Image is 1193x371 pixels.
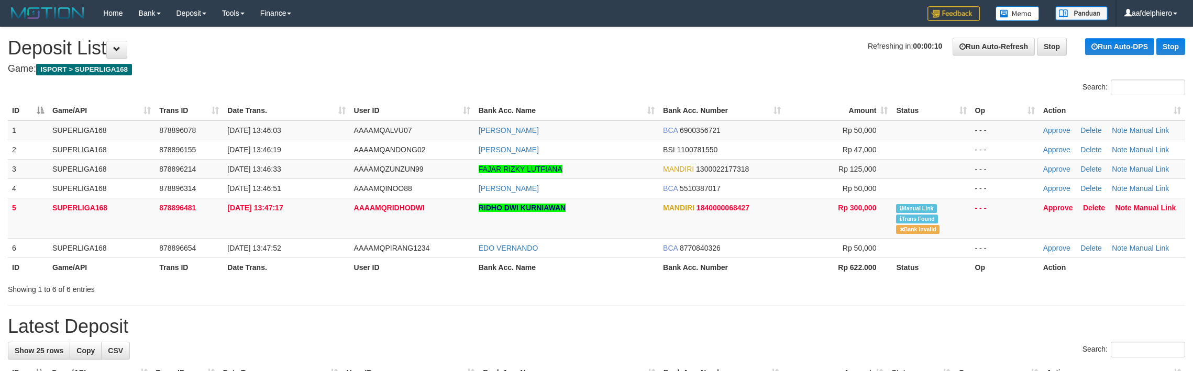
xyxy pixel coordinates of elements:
[896,225,939,234] span: Bank is not match
[659,257,785,277] th: Bank Acc. Number
[155,101,223,120] th: Trans ID: activate to sort column ascending
[1037,38,1067,55] a: Stop
[8,5,87,21] img: MOTION_logo.png
[953,38,1035,55] a: Run Auto-Refresh
[350,257,474,277] th: User ID
[1039,101,1185,120] th: Action: activate to sort column ascending
[996,6,1040,21] img: Button%20Memo.svg
[48,101,155,120] th: Game/API: activate to sort column ascending
[8,120,48,140] td: 1
[696,165,749,173] span: Copy 1300022177318 to clipboard
[479,204,566,212] a: RIDHO DWI KURNIAWAN
[868,42,942,50] span: Refreshing in:
[1130,244,1169,252] a: Manual Link
[838,204,876,212] span: Rp 300,000
[8,238,48,257] td: 6
[48,140,155,159] td: SUPERLIGA168
[354,244,430,252] span: AAAAMQPIRANG1234
[1130,165,1169,173] a: Manual Link
[70,342,102,359] a: Copy
[227,244,281,252] span: [DATE] 13:47:52
[1043,184,1070,193] a: Approve
[680,126,721,134] span: Copy 6900356721 to clipboard
[843,126,877,134] span: Rp 50,000
[1115,204,1131,212] a: Note
[843,184,877,193] span: Rp 50,000
[159,184,196,193] span: 878896314
[48,257,155,277] th: Game/API
[971,159,1039,178] td: - - -
[971,257,1039,277] th: Op
[227,165,281,173] span: [DATE] 13:46:33
[8,198,48,238] td: 5
[892,101,970,120] th: Status: activate to sort column ascending
[48,198,155,238] td: SUPERLIGA168
[971,140,1039,159] td: - - -
[971,238,1039,257] td: - - -
[971,120,1039,140] td: - - -
[8,280,489,295] div: Showing 1 to 6 of 6 entries
[892,257,970,277] th: Status
[663,126,678,134] span: BCA
[227,204,283,212] span: [DATE] 13:47:17
[1043,145,1070,154] a: Approve
[354,204,425,212] span: AAAAMQRIDHODWI
[76,346,95,355] span: Copy
[8,64,1185,74] h4: Game:
[474,257,659,277] th: Bank Acc. Name
[223,257,349,277] th: Date Trans.
[1112,126,1128,134] a: Note
[227,126,281,134] span: [DATE] 13:46:03
[1043,165,1070,173] a: Approve
[680,244,721,252] span: Copy 8770840326 to clipboard
[159,244,196,252] span: 878896654
[1080,165,1101,173] a: Delete
[1082,342,1185,357] label: Search:
[785,101,892,120] th: Amount: activate to sort column ascending
[350,101,474,120] th: User ID: activate to sort column ascending
[159,126,196,134] span: 878896078
[1080,145,1101,154] a: Delete
[1112,165,1128,173] a: Note
[1080,244,1101,252] a: Delete
[663,204,694,212] span: MANDIRI
[8,178,48,198] td: 4
[101,342,130,359] a: CSV
[1133,204,1176,212] a: Manual Link
[155,257,223,277] th: Trans ID
[677,145,718,154] span: Copy 1100781550 to clipboard
[15,346,63,355] span: Show 25 rows
[1112,145,1128,154] a: Note
[159,204,196,212] span: 878896481
[659,101,785,120] th: Bank Acc. Number: activate to sort column ascending
[354,145,426,154] span: AAAAMQANDONG02
[971,178,1039,198] td: - - -
[663,184,678,193] span: BCA
[48,238,155,257] td: SUPERLIGA168
[223,101,349,120] th: Date Trans.: activate to sort column ascending
[479,126,539,134] a: [PERSON_NAME]
[354,126,412,134] span: AAAAMQALVU07
[1043,204,1073,212] a: Approve
[354,184,412,193] span: AAAAMQINOO88
[1055,6,1108,20] img: panduan.png
[8,159,48,178] td: 3
[159,145,196,154] span: 878896155
[843,244,877,252] span: Rp 50,000
[1043,126,1070,134] a: Approve
[479,244,538,252] a: EDO VERNANDO
[663,145,675,154] span: BSI
[159,165,196,173] span: 878896214
[354,165,424,173] span: AAAAMQZUNZUN99
[838,165,876,173] span: Rp 125,000
[1085,38,1154,55] a: Run Auto-DPS
[48,120,155,140] td: SUPERLIGA168
[8,316,1185,337] h1: Latest Deposit
[913,42,942,50] strong: 00:00:10
[1039,257,1185,277] th: Action
[843,145,877,154] span: Rp 47,000
[1043,244,1070,252] a: Approve
[1156,38,1185,55] a: Stop
[1082,80,1185,95] label: Search:
[1130,145,1169,154] a: Manual Link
